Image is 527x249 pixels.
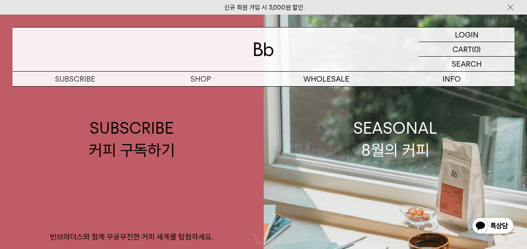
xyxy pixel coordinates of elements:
img: 카카오톡 채널 1:1 채팅 버튼 [471,217,515,237]
div: SEASONAL 8월의 커피 [353,117,437,161]
p: INFO [389,72,515,86]
div: SUBSCRIBE 커피 구독하기 [89,117,175,161]
p: LOGIN [455,27,479,42]
a: SUBSCRIBE [12,72,138,86]
a: 신규 회원 가입 시 3,000원 할인 [224,4,303,11]
a: LOGIN [419,27,515,42]
p: SEARCH [452,57,482,71]
img: 로고 [254,42,274,56]
a: SHOP [138,72,263,86]
a: CART (0) [419,42,515,57]
p: (0) [472,42,481,56]
p: CART [452,42,472,56]
p: WHOLESALE [264,72,389,86]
